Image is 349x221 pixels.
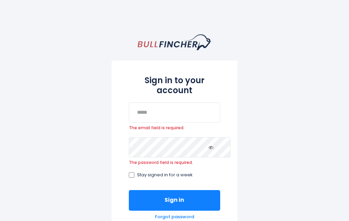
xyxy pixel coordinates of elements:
span: Stay signed in for a week [137,172,193,178]
span: The password field is required. [129,160,220,165]
input: Stay signed in for a week [129,172,134,178]
a: homepage [138,34,212,50]
h2: Sign in to your account [129,76,220,96]
span: The email field is required. [129,125,220,131]
a: Forgot password [155,214,194,220]
button: Sign in [129,190,220,211]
